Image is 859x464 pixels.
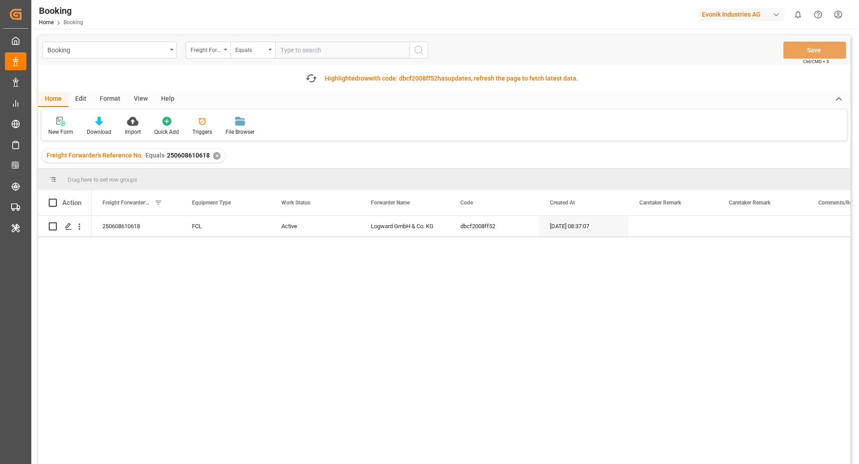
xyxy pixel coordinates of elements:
[145,152,165,159] span: Equals
[93,92,127,107] div: Format
[808,4,828,25] button: Help Center
[275,42,409,59] input: Type to search
[186,42,230,59] button: open menu
[68,92,93,107] div: Edit
[281,200,310,206] span: Work Status
[358,75,369,82] span: row
[450,216,539,237] div: dbcf2008ff52
[371,200,410,206] span: Forwarder Name
[460,200,473,206] span: Code
[783,42,846,59] button: Save
[102,200,151,206] span: Freight Forwarder's Reference No.
[360,216,450,237] div: Logward GmbH & Co. KG
[225,128,255,136] div: File Browser
[729,200,770,206] span: Caretaker Remark
[47,152,143,159] span: Freight Forwarder's Reference No.
[92,216,181,237] div: 250608610618
[127,92,154,107] div: View
[788,4,808,25] button: show 0 new notifications
[192,128,212,136] div: Triggers
[43,42,177,59] button: open menu
[68,176,137,183] span: Drag here to set row groups
[38,92,68,107] div: Home
[62,199,81,207] div: Action
[48,128,73,136] div: New Form
[154,92,181,107] div: Help
[550,200,575,206] span: Created At
[539,216,629,237] div: [DATE] 08:37:07
[230,42,275,59] button: open menu
[213,152,221,160] div: ✕
[399,75,438,82] span: dbcf2008ff52
[181,216,271,237] div: FCL
[39,19,54,26] a: Home
[803,58,829,65] span: Ctrl/CMD + S
[154,128,179,136] div: Quick Add
[271,216,360,237] div: Active
[325,74,578,83] div: Highlighted with code: updates, refresh the page to fetch latest data.
[39,4,83,17] div: Booking
[38,216,92,237] div: Press SPACE to select this row.
[698,8,784,21] div: Evonik Industries AG
[47,44,167,55] div: Booking
[409,42,428,59] button: search button
[235,44,266,54] div: Equals
[125,128,141,136] div: Import
[438,75,448,82] span: has
[167,152,210,159] span: 250608610618
[191,44,221,54] div: Freight Forwarder's Reference No.
[639,200,681,206] span: Caretaker Remark
[698,6,788,23] button: Evonik Industries AG
[87,128,111,136] div: Download
[192,200,231,206] span: Equipment Type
